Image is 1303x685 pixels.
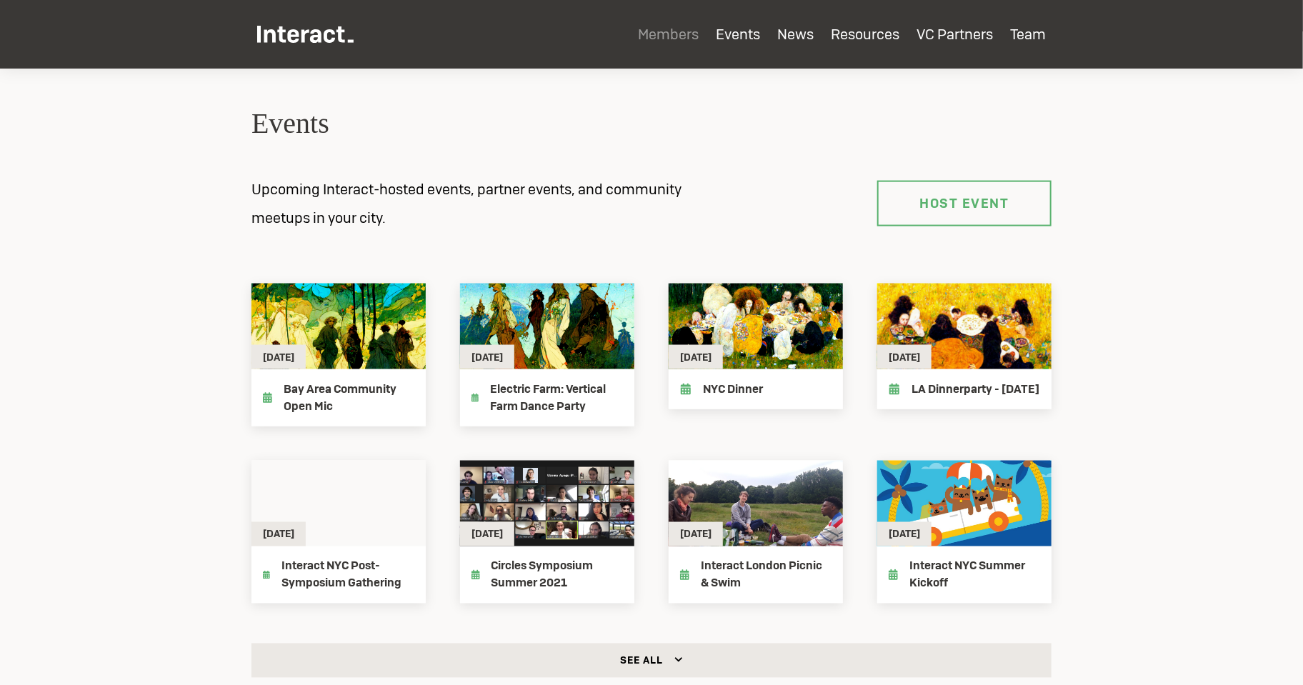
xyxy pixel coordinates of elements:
time: [DATE] [680,528,712,541]
a: News [777,25,814,44]
a: Members [638,25,699,44]
time: [DATE] [471,528,503,541]
h4: LA Dinnerparty - [DATE] [912,381,1039,398]
time: [DATE] [680,351,712,364]
h2: Events [251,104,1052,142]
time: [DATE] [263,528,294,541]
a: [DATE]LA Dinnerparty - [DATE] [877,284,1052,409]
h4: Interact London Picnic & Swim [701,558,832,592]
a: Resources [831,25,899,44]
time: [DATE] [889,351,920,364]
h4: Interact NYC Summer Kickoff [909,558,1040,592]
a: VC Partners [917,25,993,44]
a: Team [1010,25,1046,44]
a: Events [716,25,760,44]
h4: Bay Area Community Open Mic [284,381,414,415]
h4: Circles Symposium Summer 2021 [491,558,623,592]
h4: NYC Dinner [703,381,763,398]
a: [DATE]Interact NYC Summer Kickoff [877,461,1052,604]
p: Upcoming Interact-hosted events, partner events, and community meetups in your city. [234,175,749,232]
a: [DATE]NYC Dinner [669,284,843,409]
div: See All [251,644,1052,678]
a: Host Event [877,181,1052,226]
time: [DATE] [889,528,920,541]
a: [DATE]Bay Area Community Open Mic [251,284,426,426]
h4: Electric Farm: Vertical Farm Dance Party [490,381,623,415]
img: Interact Logo [257,26,354,43]
a: [DATE]Interact London Picnic & Swim [669,461,843,604]
a: [DATE]Electric Farm: Vertical Farm Dance Party [460,284,634,426]
a: [DATE]Circles Symposium Summer 2021 [460,461,634,604]
h4: Interact NYC Post-Symposium Gathering [281,558,414,592]
a: [DATE]Interact NYC Post-Symposium Gathering [251,461,426,604]
time: [DATE] [471,351,503,364]
time: [DATE] [263,351,294,364]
